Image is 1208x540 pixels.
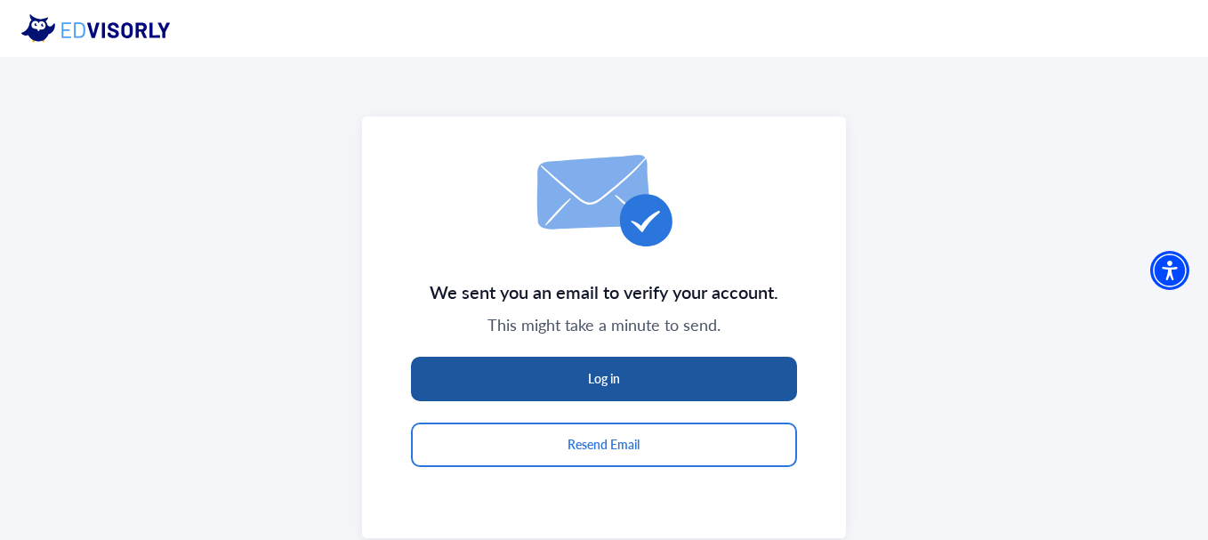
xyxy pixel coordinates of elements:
img: eddy logo [21,14,185,43]
button: Log in [411,357,798,401]
div: Accessibility Menu [1150,251,1189,290]
img: email-icon [536,153,673,247]
button: Resend Email [411,423,798,467]
span: We sent you an email to verify your account. [430,277,778,307]
span: This might take a minute to send. [487,314,721,335]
